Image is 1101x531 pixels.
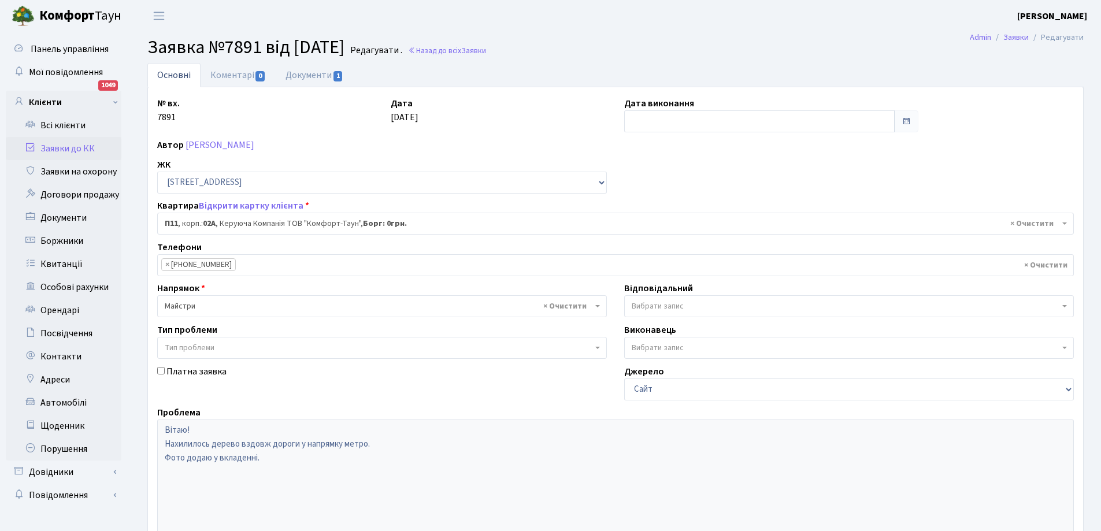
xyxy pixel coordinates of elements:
[165,300,592,312] span: Майстри
[157,323,217,337] label: Тип проблеми
[6,91,121,114] a: Клієнти
[157,213,1074,235] span: <b>П11</b>, корп.: <b>02А</b>, Керуюча Компанія ТОВ "Комфорт-Таун", <b>Борг: 0грн.</b>
[363,218,407,229] b: Борг: 0грн.
[6,484,121,507] a: Повідомлення
[391,96,413,110] label: Дата
[157,281,205,295] label: Напрямок
[6,391,121,414] a: Автомобілі
[382,96,616,132] div: [DATE]
[408,45,486,56] a: Назад до всіхЗаявки
[157,406,201,419] label: Проблема
[144,6,173,25] button: Переключити навігацію
[543,300,587,312] span: Видалити всі елементи
[6,38,121,61] a: Панель управління
[165,259,169,270] span: ×
[98,80,118,91] div: 1049
[1003,31,1029,43] a: Заявки
[29,66,103,79] span: Мої повідомлення
[31,43,109,55] span: Панель управління
[161,258,236,271] li: 044-363-13-80
[1024,259,1067,271] span: Видалити всі елементи
[12,5,35,28] img: logo.png
[157,295,607,317] span: Майстри
[165,218,1059,229] span: <b>П11</b>, корп.: <b>02А</b>, Керуюча Компанія ТОВ "Комфорт-Таун", <b>Борг: 0грн.</b>
[1029,31,1084,44] li: Редагувати
[348,45,402,56] small: Редагувати .
[6,252,121,276] a: Квитанції
[149,96,382,132] div: 7891
[624,365,664,378] label: Джерело
[157,199,309,213] label: Квартира
[6,322,121,345] a: Посвідчення
[165,342,214,354] span: Тип проблеми
[624,96,694,110] label: Дата виконання
[6,437,121,461] a: Порушення
[333,71,343,81] span: 1
[6,414,121,437] a: Щоденник
[952,25,1101,50] nav: breadcrumb
[461,45,486,56] span: Заявки
[166,365,227,378] label: Платна заявка
[6,61,121,84] a: Мої повідомлення1049
[1017,10,1087,23] b: [PERSON_NAME]
[6,276,121,299] a: Особові рахунки
[632,300,684,312] span: Вибрати запис
[186,139,254,151] a: [PERSON_NAME]
[6,461,121,484] a: Довідники
[276,63,353,87] a: Документи
[632,342,684,354] span: Вибрати запис
[6,368,121,391] a: Адреси
[157,158,170,172] label: ЖК
[6,299,121,322] a: Орендарі
[201,63,276,87] a: Коментарі
[157,138,184,152] label: Автор
[6,345,121,368] a: Контакти
[199,199,303,212] a: Відкрити картку клієнта
[6,206,121,229] a: Документи
[157,240,202,254] label: Телефони
[147,63,201,87] a: Основні
[624,281,693,295] label: Відповідальний
[203,218,216,229] b: 02А
[624,323,676,337] label: Виконавець
[6,114,121,137] a: Всі клієнти
[6,137,121,160] a: Заявки до КК
[147,34,344,61] span: Заявка №7891 від [DATE]
[1017,9,1087,23] a: [PERSON_NAME]
[255,71,265,81] span: 0
[1010,218,1054,229] span: Видалити всі елементи
[6,160,121,183] a: Заявки на охорону
[39,6,121,26] span: Таун
[6,229,121,252] a: Боржники
[165,218,178,229] b: П11
[970,31,991,43] a: Admin
[6,183,121,206] a: Договори продажу
[157,96,180,110] label: № вх.
[39,6,95,25] b: Комфорт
